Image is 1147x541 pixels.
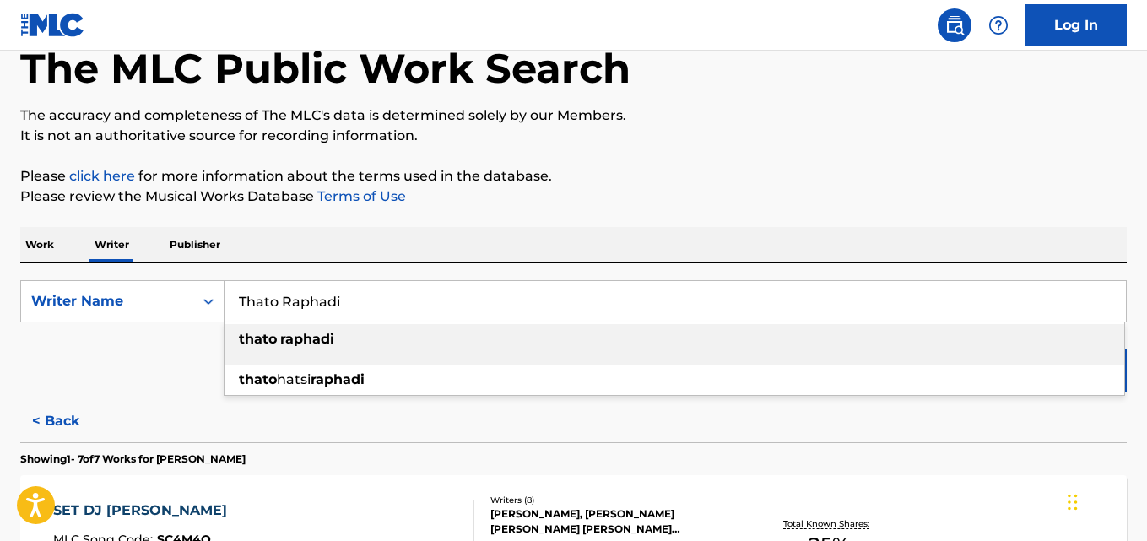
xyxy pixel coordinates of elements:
[20,105,1127,126] p: The accuracy and completeness of The MLC's data is determined solely by our Members.
[1063,460,1147,541] iframe: Chat Widget
[31,291,183,311] div: Writer Name
[490,506,737,537] div: [PERSON_NAME], [PERSON_NAME] [PERSON_NAME] [PERSON_NAME] [PERSON_NAME] [PERSON_NAME], [PERSON_NAM...
[944,15,965,35] img: search
[280,331,334,347] strong: raphadi
[239,331,277,347] strong: thato
[20,227,59,262] p: Work
[311,371,365,387] strong: raphadi
[1025,4,1127,46] a: Log In
[20,280,1127,400] form: Search Form
[314,188,406,204] a: Terms of Use
[982,8,1015,42] div: Help
[20,187,1127,207] p: Please review the Musical Works Database
[165,227,225,262] p: Publisher
[239,371,277,387] strong: thato
[53,500,235,521] div: SET DJ [PERSON_NAME]
[20,43,630,94] h1: The MLC Public Work Search
[89,227,134,262] p: Writer
[783,517,874,530] p: Total Known Shares:
[69,168,135,184] a: click here
[938,8,971,42] a: Public Search
[20,400,122,442] button: < Back
[20,13,85,37] img: MLC Logo
[20,452,246,467] p: Showing 1 - 7 of 7 Works for [PERSON_NAME]
[20,166,1127,187] p: Please for more information about the terms used in the database.
[490,494,737,506] div: Writers ( 8 )
[20,126,1127,146] p: It is not an authoritative source for recording information.
[1068,477,1078,527] div: Drag
[277,371,311,387] span: hatsi
[988,15,1009,35] img: help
